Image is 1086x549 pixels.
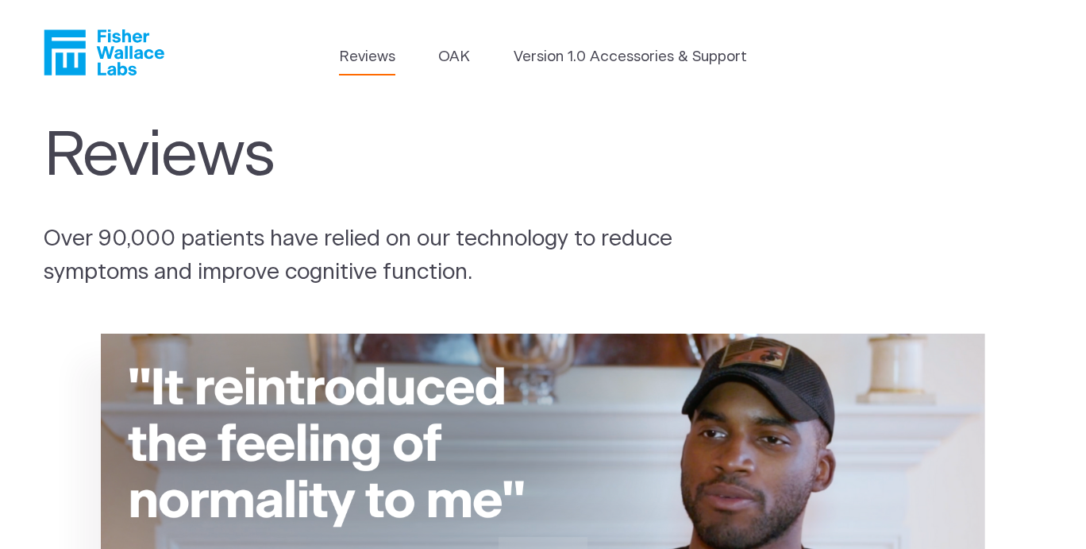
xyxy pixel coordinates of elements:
a: Reviews [339,46,395,68]
a: Fisher Wallace [44,29,164,75]
p: Over 90,000 patients have relied on our technology to reduce symptoms and improve cognitive funct... [44,223,737,290]
a: OAK [438,46,470,68]
h1: Reviews [44,120,704,193]
a: Version 1.0 Accessories & Support [514,46,747,68]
